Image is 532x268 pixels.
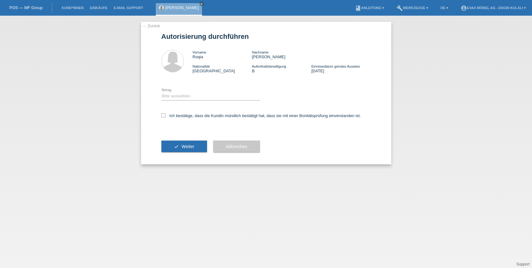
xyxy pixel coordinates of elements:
span: Weiter [181,144,194,149]
i: account_circle [461,5,467,11]
a: [PERSON_NAME] [165,5,199,10]
span: Vorname [193,50,206,54]
div: Roqia [193,50,252,59]
button: check Weiter [161,141,207,152]
span: Nationalität [193,64,210,68]
a: account_circleEVAX Möbel AG - Engin Kulali ▾ [458,6,529,10]
a: Einkäufe [87,6,110,10]
div: [PERSON_NAME] [252,50,311,59]
a: buildWerkzeuge ▾ [393,6,431,10]
a: POS — MF Group [9,5,43,10]
a: E-Mail Support [111,6,146,10]
a: bookAnleitung ▾ [352,6,387,10]
i: check [174,144,179,149]
span: Einreisedatum gemäss Ausweis [311,64,360,68]
div: [DATE] [311,64,371,73]
span: Aufenthaltsbewilligung [252,64,286,68]
a: Kund*innen [58,6,87,10]
i: close [200,2,203,5]
span: Nachname [252,50,268,54]
i: book [355,5,361,11]
h1: Autorisierung durchführen [161,33,371,40]
a: DE ▾ [438,6,451,10]
a: ← Zurück [143,23,160,28]
a: close [200,2,204,6]
button: Abbrechen [213,141,260,152]
label: Ich bestätige, dass die Kundin mündlich bestätigt hat, dass sie mit einer Bonitätsprüfung einvers... [161,113,361,118]
div: B [252,64,311,73]
div: [GEOGRAPHIC_DATA] [193,64,252,73]
span: Abbrechen [226,144,247,149]
a: Support [516,262,529,266]
i: build [397,5,403,11]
